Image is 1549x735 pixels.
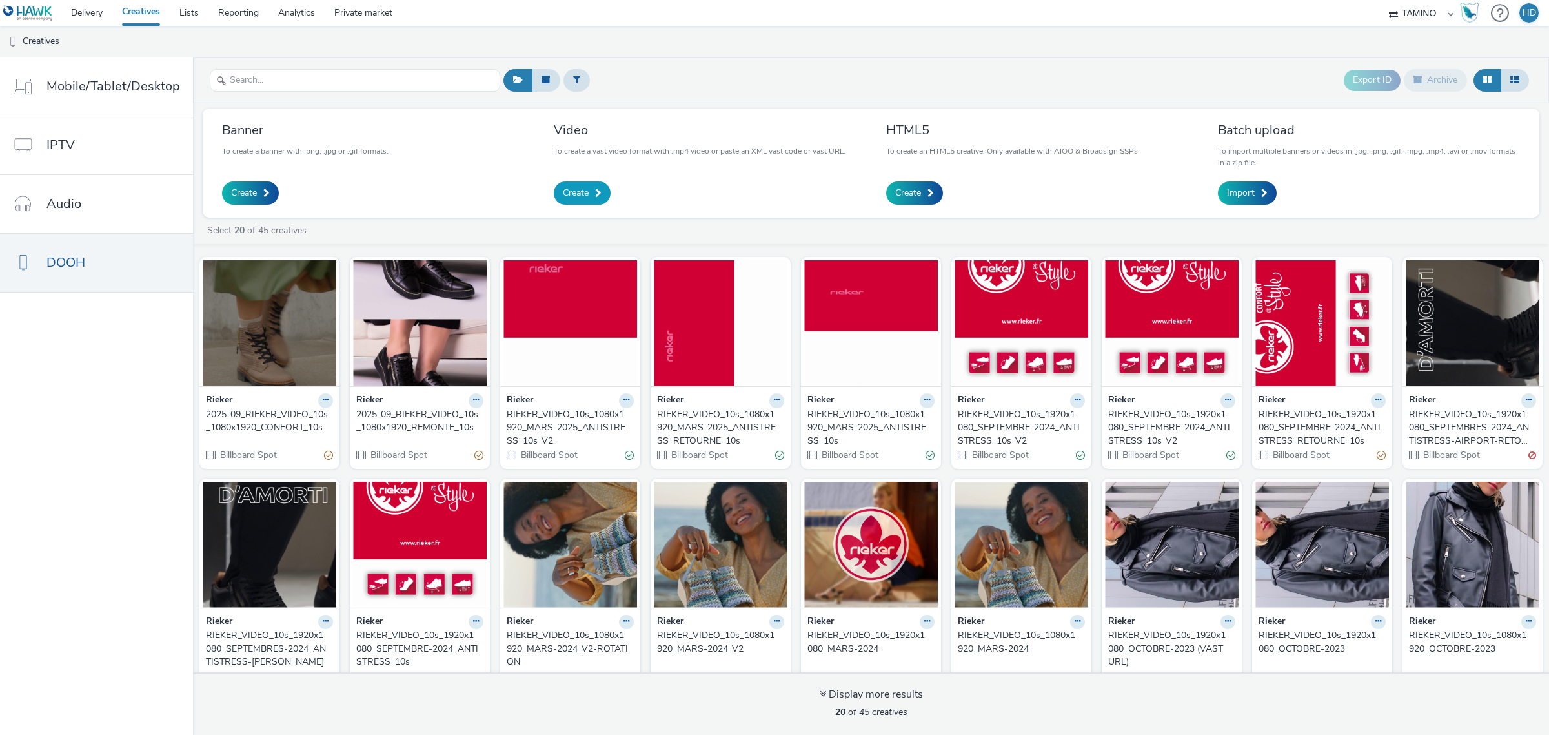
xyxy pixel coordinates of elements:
[835,706,845,718] strong: 20
[807,408,935,448] a: RIEKER_VIDEO_10s_1080x1920_MARS-2025_ANTISTRESS_10s
[1105,260,1239,386] img: RIEKER_VIDEO_10s_1920x1080_SEPTEMBRE-2024_ANTISTRESS_10s_V2 visual
[234,224,245,236] strong: 20
[775,670,784,683] div: Valid
[206,393,232,408] strong: Rieker
[219,670,277,683] span: Billboard Spot
[807,408,929,448] div: RIEKER_VIDEO_10s_1080x1920_MARS-2025_ANTISTRESS_10s
[353,482,487,608] img: RIEKER_VIDEO_10s_1920x1080_SEPTEMBRE-2024_ANTISTRESS_10s visual
[1406,482,1539,608] img: RIEKER_VIDEO_10s_1080x1920_OCTOBRE-2023 visual
[1076,449,1085,462] div: Valid
[474,449,483,462] div: Partially valid
[1422,449,1480,461] span: Billboard Spot
[1501,69,1529,91] button: Table
[1409,615,1435,630] strong: Rieker
[46,253,85,272] span: DOOH
[807,629,929,656] div: RIEKER_VIDEO_10s_1920x1080_MARS-2024
[507,408,634,448] a: RIEKER_VIDEO_10s_1080x1920_MARS-2025_ANTISTRESS_10s_V2
[222,181,279,205] a: Create
[886,181,943,205] a: Create
[46,77,180,96] span: Mobile/Tablet/Desktop
[503,260,637,386] img: RIEKER_VIDEO_10s_1080x1920_MARS-2025_ANTISTRESS_10s_V2 visual
[206,629,328,668] div: RIEKER_VIDEO_10s_1920x1080_SEPTEMBRES-2024_ANTISTRESS-[PERSON_NAME]
[807,629,935,656] a: RIEKER_VIDEO_10s_1920x1080_MARS-2024
[203,482,336,608] img: RIEKER_VIDEO_10s_1920x1080_SEPTEMBRES-2024_ANTISTRESS-GARES visual
[958,408,1085,448] a: RIEKER_VIDEO_10s_1920x1080_SEPTEMBRE-2024_ANTISTRESS_10s_V2
[520,670,578,683] span: Billboard Spot
[895,187,921,200] span: Create
[625,670,634,683] div: Valid
[886,145,1138,157] p: To create an HTML5 creative. Only available with AIOO & Broadsign SSPs
[210,69,500,92] input: Search...
[1108,629,1235,668] a: RIEKER_VIDEO_10s_1920x1080_OCTOBRE-2023 (VAST URL)
[955,260,1088,386] img: RIEKER_VIDEO_10s_1920x1080_SEPTEMBRE-2024_ANTISTRESS_10s_V2 visual
[657,629,784,656] a: RIEKER_VIDEO_10s_1080x1920_MARS-2024_V2
[206,408,333,435] a: 2025-09_RIEKER_VIDEO_10s_1080x1920_CONFORT_10s
[1108,408,1230,448] div: RIEKER_VIDEO_10s_1920x1080_SEPTEMBRE-2024_ANTISTRESS_10s_V2
[563,187,589,200] span: Create
[1409,408,1531,448] div: RIEKER_VIDEO_10s_1920x1080_SEPTEMBRES-2024_ANTISTRESS-AIRPORT-RETOURNE
[503,482,637,608] img: RIEKER_VIDEO_10s_1080x1920_MARS-2024_V2-ROTATION visual
[670,670,728,683] span: Billboard Spot
[958,408,1080,448] div: RIEKER_VIDEO_10s_1920x1080_SEPTEMBRE-2024_ANTISTRESS_10s_V2
[1460,3,1479,23] div: Hawk Academy
[820,687,923,702] div: Display more results
[3,5,53,21] img: undefined Logo
[1259,393,1285,408] strong: Rieker
[203,260,336,386] img: 2025-09_RIEKER_VIDEO_10s_1080x1920_CONFORT_10s visual
[356,408,483,435] a: 2025-09_RIEKER_VIDEO_10s_1080x1920_REMONTE_10s
[775,449,784,462] div: Valid
[657,615,683,630] strong: Rieker
[1218,145,1520,169] p: To import multiple banners or videos in .jpg, .png, .gif, .mpg, .mp4, .avi or .mov formats in a z...
[46,194,81,213] span: Audio
[1076,670,1085,683] div: Partially valid
[507,393,533,408] strong: Rieker
[1108,629,1230,668] div: RIEKER_VIDEO_10s_1920x1080_OCTOBRE-2023 (VAST URL)
[1406,260,1539,386] img: RIEKER_VIDEO_10s_1920x1080_SEPTEMBRES-2024_ANTISTRESS-AIRPORT-RETOURNE visual
[1108,393,1135,408] strong: Rieker
[1409,629,1531,656] div: RIEKER_VIDEO_10s_1080x1920_OCTOBRE-2023
[1108,615,1135,630] strong: Rieker
[353,260,487,386] img: 2025-09_RIEKER_VIDEO_10s_1080x1920_REMONTE_10s visual
[206,224,312,236] a: Select of 45 creatives
[958,629,1085,656] a: RIEKER_VIDEO_10s_1080x1920_MARS-2024
[1377,449,1386,462] div: Partially valid
[554,145,845,157] p: To create a vast video format with .mp4 video or paste an XML vast code or vast URL.
[231,187,257,200] span: Create
[1528,449,1536,462] div: Invalid
[6,36,19,48] img: dooh
[1409,629,1536,656] a: RIEKER_VIDEO_10s_1080x1920_OCTOBRE-2023
[206,408,328,435] div: 2025-09_RIEKER_VIDEO_10s_1080x1920_CONFORT_10s
[219,449,277,461] span: Billboard Spot
[1255,482,1389,608] img: RIEKER_VIDEO_10s_1920x1080_OCTOBRE-2023 visual
[1271,670,1330,683] span: Billboard Spot
[1121,670,1179,683] span: Billboard Spot
[206,615,232,630] strong: Rieker
[356,629,483,668] a: RIEKER_VIDEO_10s_1920x1080_SEPTEMBRE-2024_ANTISTRESS_10s
[1409,393,1435,408] strong: Rieker
[1460,3,1484,23] a: Hawk Academy
[1227,187,1255,200] span: Import
[206,629,333,668] a: RIEKER_VIDEO_10s_1920x1080_SEPTEMBRES-2024_ANTISTRESS-[PERSON_NAME]
[657,408,779,448] div: RIEKER_VIDEO_10s_1080x1920_MARS-2025_ANTISTRESS_RETOURNE_10s
[520,449,578,461] span: Billboard Spot
[654,482,787,608] img: RIEKER_VIDEO_10s_1080x1920_MARS-2024_V2 visual
[1218,181,1277,205] a: Import
[820,449,878,461] span: Billboard Spot
[1409,408,1536,448] a: RIEKER_VIDEO_10s_1920x1080_SEPTEMBRES-2024_ANTISTRESS-AIRPORT-RETOURNE
[1473,69,1501,91] button: Grid
[369,449,427,461] span: Billboard Spot
[1226,449,1235,462] div: Valid
[1259,629,1381,656] div: RIEKER_VIDEO_10s_1920x1080_OCTOBRE-2023
[654,260,787,386] img: RIEKER_VIDEO_10s_1080x1920_MARS-2025_ANTISTRESS_RETOURNE_10s visual
[886,121,1138,139] h3: HTML5
[1259,629,1386,656] a: RIEKER_VIDEO_10s_1920x1080_OCTOBRE-2023
[1255,260,1389,386] img: RIEKER_VIDEO_10s_1920x1080_SEPTEMBRE-2024_ANTISTRESS_RETOURNE_10s visual
[926,449,935,462] div: Valid
[369,670,427,683] span: Billboard Spot
[835,706,907,718] span: of 45 creatives
[1523,3,1536,23] div: HD
[1271,449,1330,461] span: Billboard Spot
[554,181,611,205] a: Create
[324,449,333,462] div: Partially valid
[356,615,383,630] strong: Rieker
